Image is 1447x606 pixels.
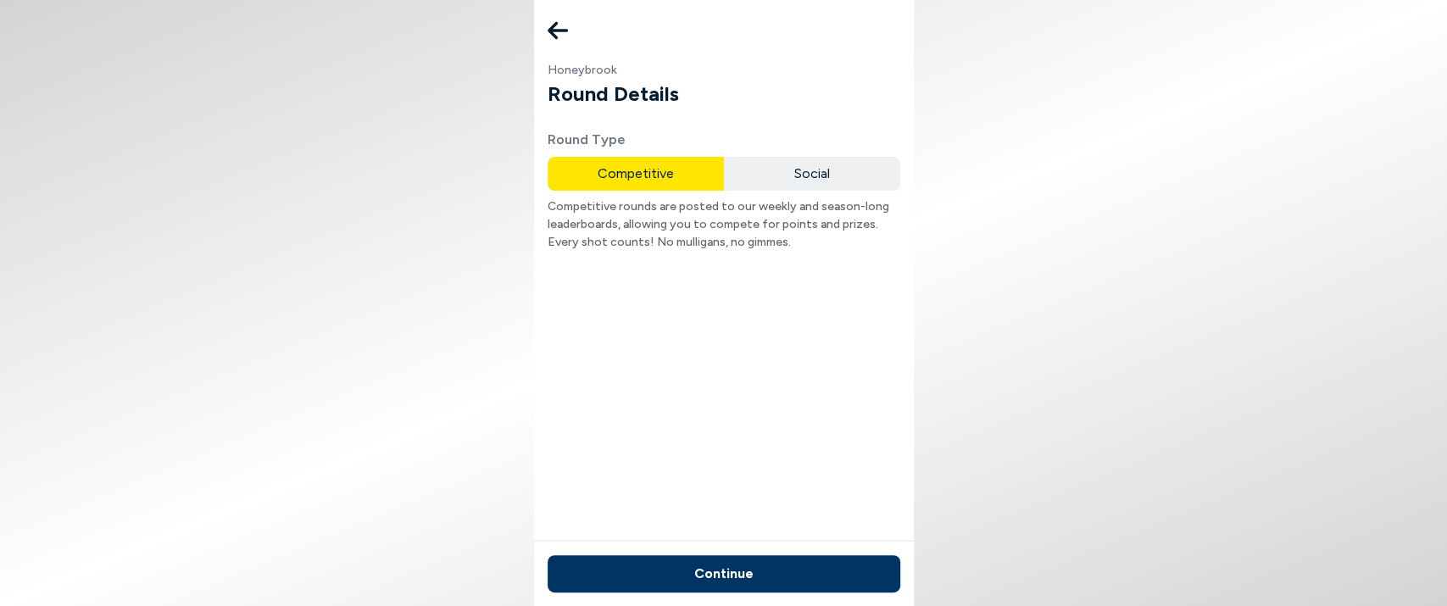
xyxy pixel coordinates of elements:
[548,157,724,191] button: Competitive
[548,130,900,150] p: Round Type
[548,79,900,109] h1: Round Details
[548,555,900,592] button: Continue
[548,61,900,79] p: Honeybrook
[548,197,900,251] p: Competitive rounds are posted to our weekly and season-long leaderboards, allowing you to compete...
[724,157,900,191] button: Social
